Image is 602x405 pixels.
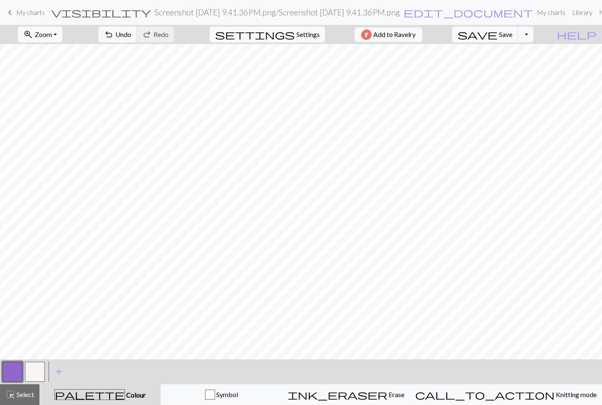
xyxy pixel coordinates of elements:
span: Select [15,390,34,398]
span: My charts [16,8,45,16]
button: Add to Ravelry [355,27,422,42]
span: zoom_in [23,29,33,40]
span: Zoom [35,30,52,38]
button: Colour [39,384,161,405]
span: Add to Ravelry [373,29,416,40]
span: call_to_action [415,389,555,400]
span: Undo [115,30,131,38]
h2: Screenshot [DATE] 9.41.36 PM.png / Screenshot [DATE] 9.41.36 PM.png [154,7,400,17]
a: My charts [5,5,45,20]
span: Settings [296,29,320,39]
span: highlight_alt [5,389,15,400]
span: Symbol [215,390,238,398]
span: palette [55,389,125,400]
span: Save [499,30,512,38]
span: Colour [125,391,146,399]
span: Erase [387,390,404,398]
button: Symbol [161,384,282,405]
span: undo [104,29,114,40]
a: My charts [533,4,569,21]
button: Zoom [18,27,62,42]
button: Erase [282,384,410,405]
span: add [54,366,64,378]
button: Knitting mode [410,384,602,405]
button: Save [452,27,518,42]
button: SettingsSettings [210,27,325,42]
a: Library [569,4,596,21]
i: Settings [215,29,295,39]
span: visibility [51,7,151,18]
img: Ravelry [361,29,372,40]
span: keyboard_arrow_left [5,7,15,18]
span: save [458,29,497,40]
span: Knitting mode [555,390,597,398]
span: settings [215,29,295,40]
button: Undo [98,27,137,42]
span: help [557,29,597,40]
span: edit_document [404,7,533,18]
span: ink_eraser [288,389,387,400]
